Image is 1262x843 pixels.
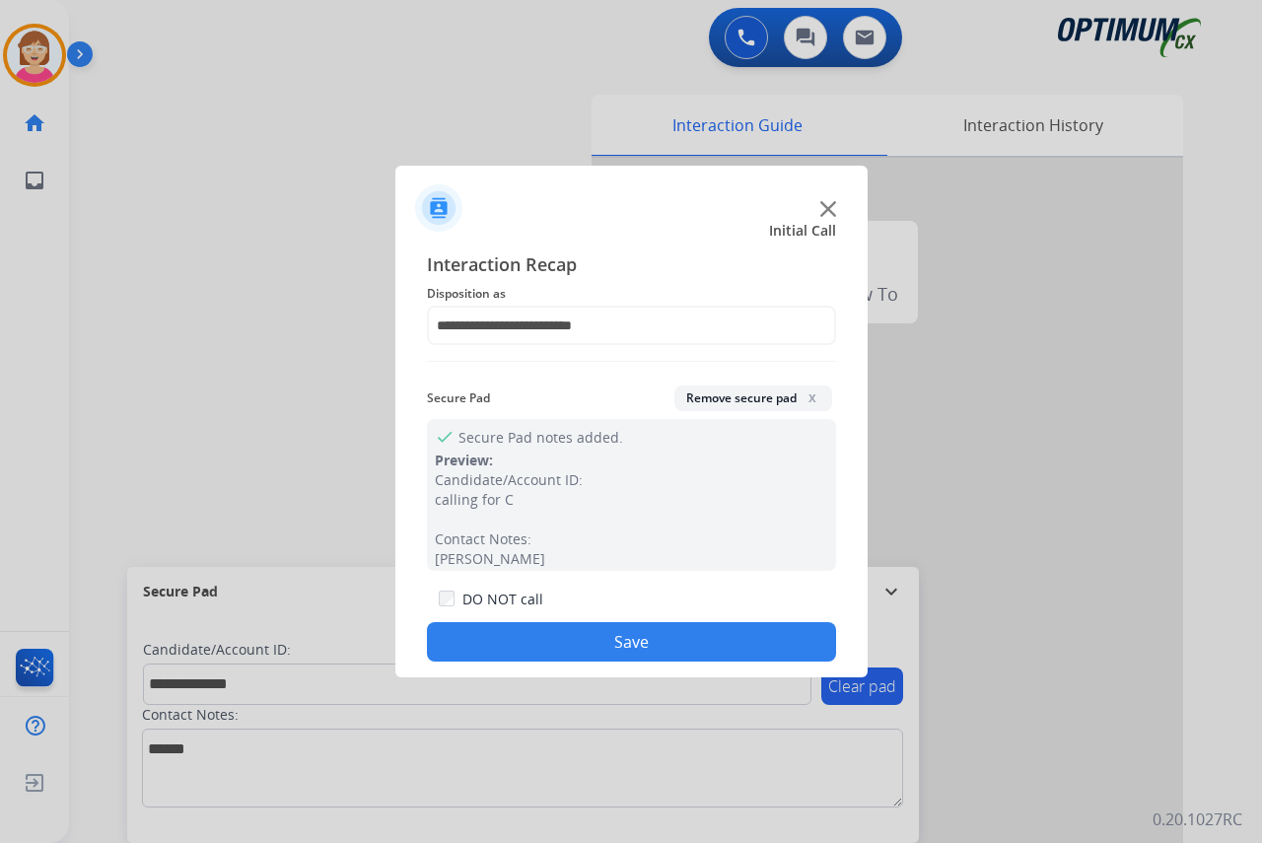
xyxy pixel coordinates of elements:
span: Initial Call [769,221,836,241]
div: Secure Pad notes added. [427,419,836,571]
mat-icon: check [435,427,451,443]
span: Interaction Recap [427,250,836,282]
img: contact-recap-line.svg [427,361,836,362]
label: DO NOT call [462,590,543,609]
span: Preview: [435,451,493,469]
span: x [805,389,820,405]
button: Remove secure padx [674,386,832,411]
button: Save [427,622,836,662]
img: contactIcon [415,184,462,232]
p: 0.20.1027RC [1153,808,1242,831]
span: Secure Pad [427,386,490,410]
span: Disposition as [427,282,836,306]
div: Candidate/Account ID: calling for C Contact Notes: [PERSON_NAME] [435,470,828,569]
